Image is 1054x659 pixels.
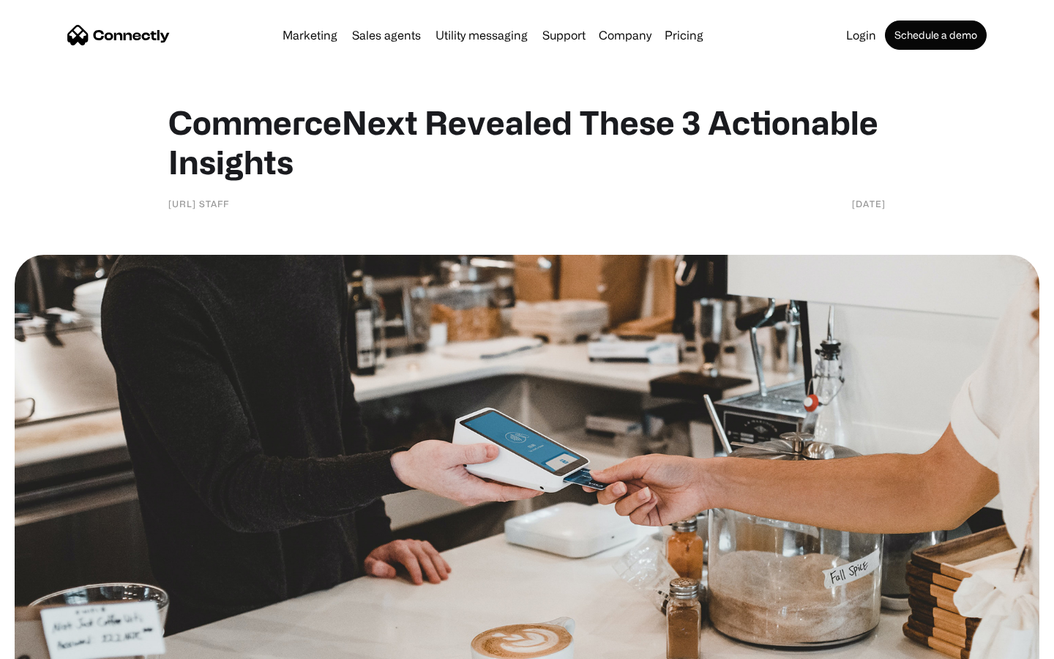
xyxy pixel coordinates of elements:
[346,29,427,41] a: Sales agents
[594,25,656,45] div: Company
[168,196,229,211] div: [URL] Staff
[430,29,534,41] a: Utility messaging
[852,196,886,211] div: [DATE]
[168,103,886,182] h1: CommerceNext Revealed These 3 Actionable Insights
[15,633,88,654] aside: Language selected: English
[537,29,591,41] a: Support
[277,29,343,41] a: Marketing
[659,29,709,41] a: Pricing
[29,633,88,654] ul: Language list
[885,21,987,50] a: Schedule a demo
[840,29,882,41] a: Login
[67,24,170,46] a: home
[599,25,651,45] div: Company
